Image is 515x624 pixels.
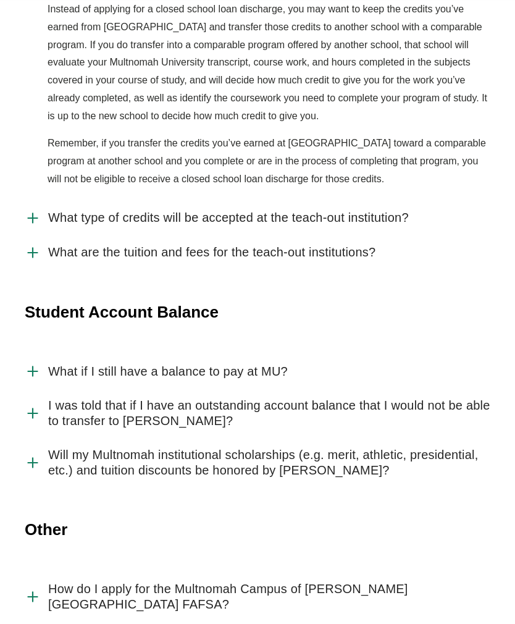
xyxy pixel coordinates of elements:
[25,301,490,323] h4: Student Account Balance
[48,581,490,612] span: How do I apply for the Multnomah Campus of [PERSON_NAME][GEOGRAPHIC_DATA] FAFSA?
[48,447,490,478] span: Will my Multnomah institutional scholarships (e.g. merit, athletic, presidential, etc.) and tuiti...
[48,245,375,260] span: What are the tuition and fees for the teach-out institutions?
[48,210,409,226] span: What type of credits will be accepted at the teach-out institution?
[48,1,490,125] p: Instead of applying for a closed school loan discharge, you may want to keep the credits you’ve e...
[25,518,490,541] h4: Other
[48,398,490,429] span: I was told that if I have an outstanding account balance that I would not be able to transfer to ...
[48,135,490,188] p: Remember, if you transfer the credits you’ve earned at [GEOGRAPHIC_DATA] toward a comparable prog...
[48,364,288,379] span: What if I still have a balance to pay at MU?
